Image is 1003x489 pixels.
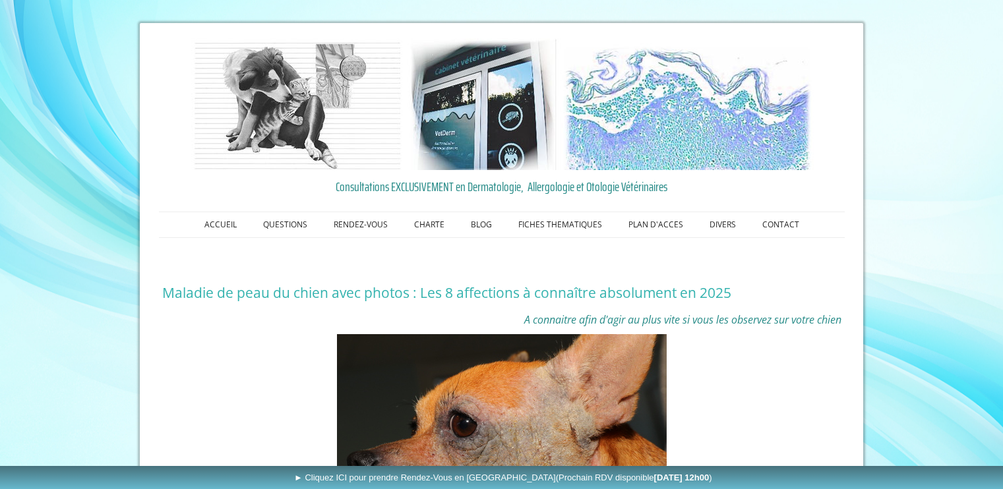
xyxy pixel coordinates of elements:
[556,473,712,482] span: (Prochain RDV disponible )
[162,177,841,196] a: Consultations EXCLUSIVEMENT en Dermatologie, Allergologie et Otologie Vétérinaires
[294,473,712,482] span: ► Cliquez ICI pour prendre Rendez-Vous en [GEOGRAPHIC_DATA]
[162,284,841,301] h1: Maladie de peau du chien avec photos : Les 8 affections à connaître absolument en 2025
[749,212,812,237] a: CONTACT
[524,312,841,327] span: A connaitre afin d'agir au plus vite si vous les observez sur votre chien
[250,212,320,237] a: QUESTIONS
[654,473,710,482] b: [DATE] 12h00
[615,212,696,237] a: PLAN D'ACCES
[191,212,250,237] a: ACCUEIL
[458,212,505,237] a: BLOG
[505,212,615,237] a: FICHES THEMATIQUES
[696,212,749,237] a: DIVERS
[401,212,458,237] a: CHARTE
[320,212,401,237] a: RENDEZ-VOUS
